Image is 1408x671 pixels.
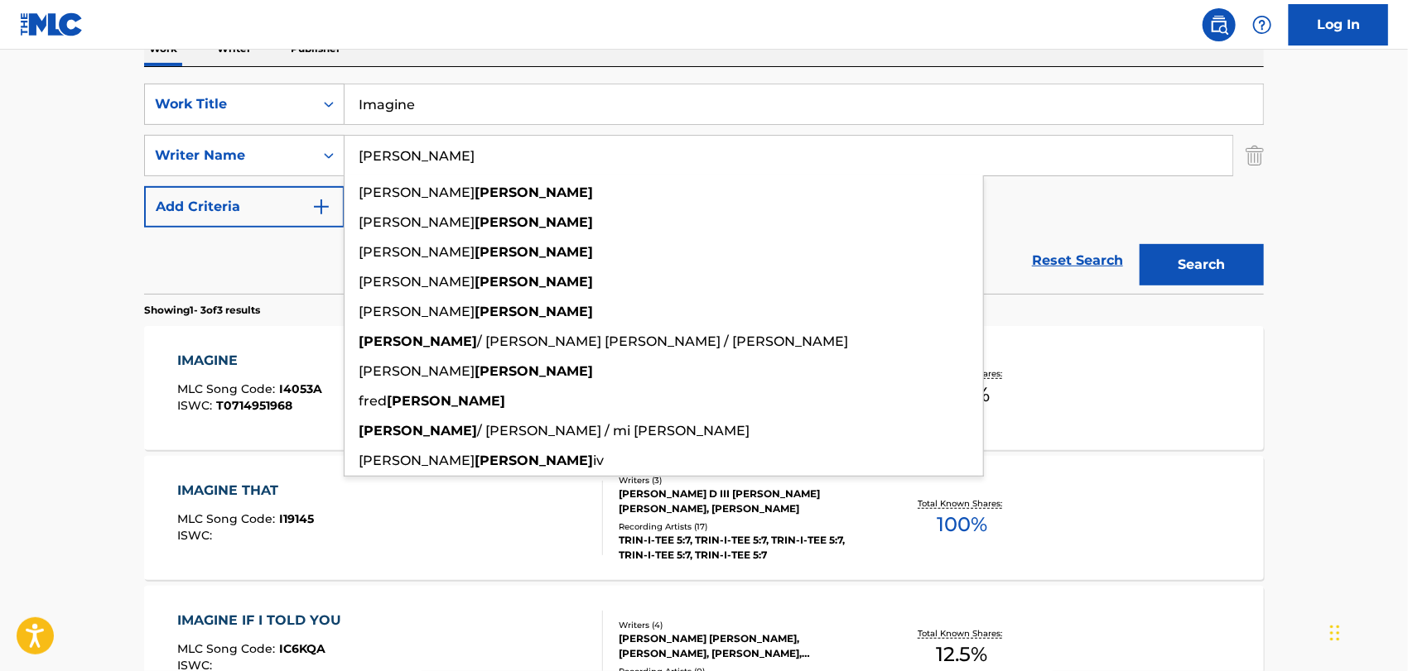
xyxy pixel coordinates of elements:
[359,363,475,379] span: [PERSON_NAME]
[619,474,869,486] div: Writers ( 3 )
[475,214,593,230] strong: [PERSON_NAME]
[280,511,315,526] span: I19145
[178,528,217,543] span: ISWC :
[178,481,315,501] div: IMAGINE THAT
[144,84,1264,294] form: Search Form
[178,611,350,630] div: IMAGINE IF I TOLD YOU
[178,351,323,371] div: IMAGINE
[475,244,593,260] strong: [PERSON_NAME]
[475,363,593,379] strong: [PERSON_NAME]
[1203,8,1236,41] a: Public Search
[144,326,1264,450] a: IMAGINEMLC Song Code:I4053AISWC:T0714951968Writers (4)[PERSON_NAME] [PERSON_NAME] [PERSON_NAME], ...
[1325,592,1408,671] iframe: Chat Widget
[359,274,475,290] span: [PERSON_NAME]
[619,486,869,516] div: [PERSON_NAME] D III [PERSON_NAME] [PERSON_NAME], [PERSON_NAME]
[155,146,304,165] div: Writer Name
[619,631,869,661] div: [PERSON_NAME] [PERSON_NAME], [PERSON_NAME], [PERSON_NAME], [PERSON_NAME]
[20,12,84,36] img: MLC Logo
[1330,608,1340,658] div: Drag
[144,456,1264,580] a: IMAGINE THATMLC Song Code:I19145ISWC:Writers (3)[PERSON_NAME] D III [PERSON_NAME] [PERSON_NAME], ...
[359,185,475,200] span: [PERSON_NAME]
[619,619,869,631] div: Writers ( 4 )
[155,94,304,114] div: Work Title
[1246,135,1264,176] img: Delete Criterion
[475,185,593,200] strong: [PERSON_NAME]
[1209,15,1229,35] img: search
[593,453,604,468] span: iv
[178,511,280,526] span: MLC Song Code :
[178,381,280,396] span: MLC Song Code :
[937,640,988,669] span: 12.5 %
[918,497,1006,510] p: Total Known Shares:
[359,244,475,260] span: [PERSON_NAME]
[475,304,593,319] strong: [PERSON_NAME]
[311,197,331,217] img: 9d2ae6d4665cec9f34b9.svg
[1252,15,1272,35] img: help
[1246,8,1279,41] div: Help
[280,381,323,396] span: I4053A
[359,214,475,230] span: [PERSON_NAME]
[1024,242,1131,279] a: Reset Search
[217,398,293,413] span: T0714951968
[477,423,750,439] span: / [PERSON_NAME] / mi [PERSON_NAME]
[475,453,593,468] strong: [PERSON_NAME]
[477,333,848,349] span: / [PERSON_NAME] [PERSON_NAME] / [PERSON_NAME]
[359,393,387,409] span: fred
[619,533,869,563] div: TRIN-I-TEE 5:7, TRIN-I-TEE 5:7, TRIN-I-TEE 5:7, TRIN-I-TEE 5:7, TRIN-I-TEE 5:7
[144,303,260,318] p: Showing 1 - 3 of 3 results
[1140,244,1264,285] button: Search
[937,510,987,539] span: 100 %
[359,423,477,439] strong: [PERSON_NAME]
[359,333,477,349] strong: [PERSON_NAME]
[178,398,217,413] span: ISWC :
[619,520,869,533] div: Recording Artists ( 17 )
[144,186,345,228] button: Add Criteria
[178,641,280,656] span: MLC Song Code :
[359,304,475,319] span: [PERSON_NAME]
[1289,4,1388,46] a: Log In
[475,274,593,290] strong: [PERSON_NAME]
[918,627,1006,640] p: Total Known Shares:
[280,641,326,656] span: IC6KQA
[359,453,475,468] span: [PERSON_NAME]
[387,393,505,409] strong: [PERSON_NAME]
